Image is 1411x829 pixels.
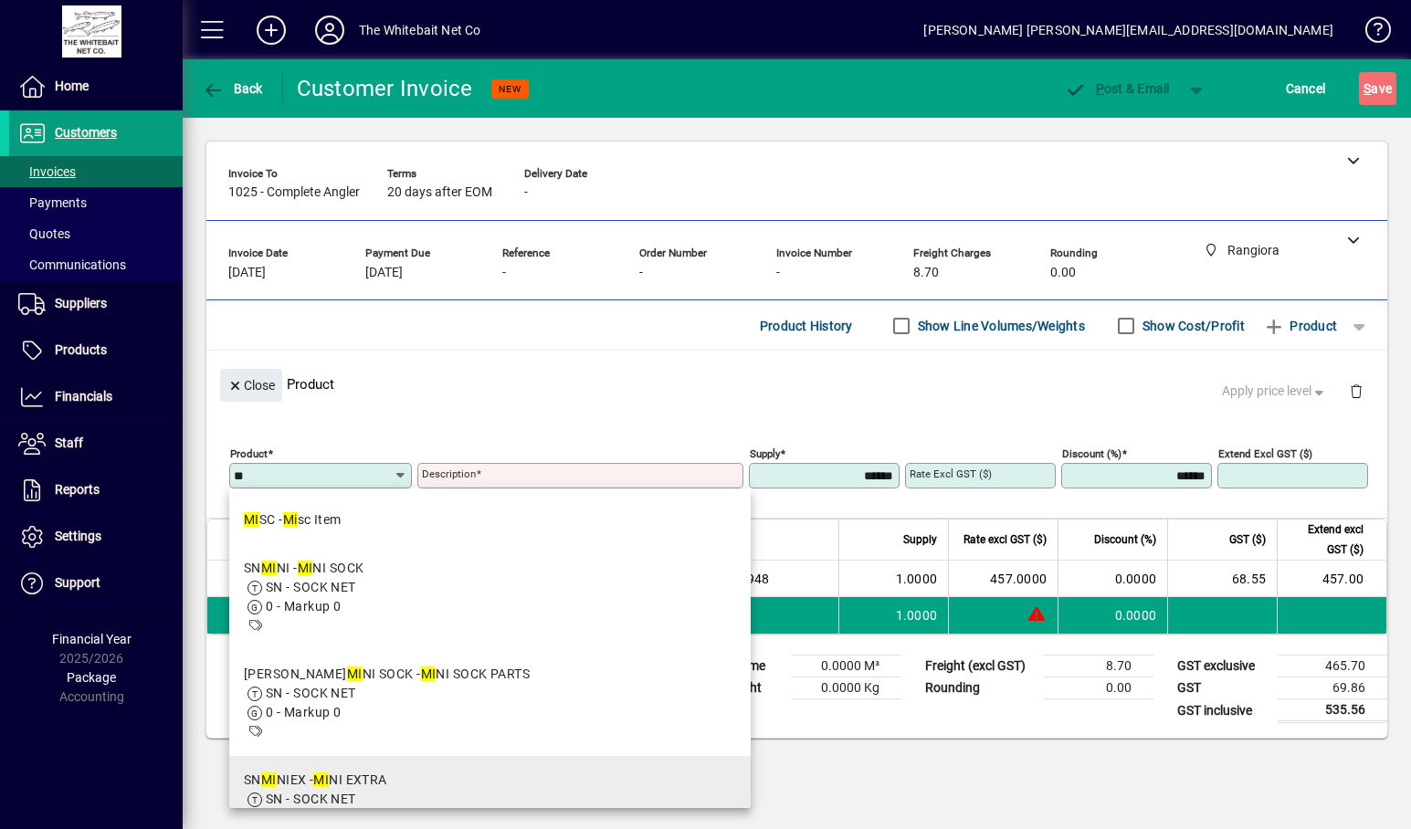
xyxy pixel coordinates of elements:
[244,665,530,684] div: [PERSON_NAME] NI SOCK - NI SOCK PARTS
[960,570,1047,588] div: 457.0000
[55,575,100,590] span: Support
[1139,317,1245,335] label: Show Cost/Profit
[1218,447,1312,460] mat-label: Extend excl GST ($)
[55,342,107,357] span: Products
[502,266,506,280] span: -
[266,686,356,700] span: SN - SOCK NET
[792,656,901,677] td: 0.0000 M³
[1215,375,1335,408] button: Apply price level
[1044,656,1153,677] td: 8.70
[202,81,263,96] span: Back
[1168,699,1278,722] td: GST inclusive
[1359,72,1396,105] button: Save
[923,16,1333,45] div: [PERSON_NAME] [PERSON_NAME][EMAIL_ADDRESS][DOMAIN_NAME]
[1096,81,1104,96] span: P
[1334,383,1378,399] app-page-header-button: Delete
[9,64,183,110] a: Home
[229,650,751,756] mat-option: MARY MINI SOCK - MINI SOCK PARTS
[18,257,126,272] span: Communications
[422,467,476,480] mat-label: Description
[67,670,116,685] span: Package
[760,311,853,341] span: Product History
[9,156,183,187] a: Invoices
[228,266,266,280] span: [DATE]
[365,266,403,280] span: [DATE]
[52,632,132,646] span: Financial Year
[220,369,282,402] button: Close
[18,195,87,210] span: Payments
[1168,677,1278,699] td: GST
[9,467,183,513] a: Reports
[499,83,521,95] span: NEW
[913,266,939,280] span: 8.70
[1058,597,1167,634] td: 0.0000
[266,599,341,614] span: 0 - Markup 0
[297,74,473,103] div: Customer Invoice
[244,512,259,527] em: MI
[206,351,1387,417] div: Product
[1364,81,1371,96] span: S
[55,125,117,140] span: Customers
[639,266,643,280] span: -
[753,310,860,342] button: Product History
[229,544,751,650] mat-option: SNMINI - MINI SOCK
[55,529,101,543] span: Settings
[776,266,780,280] span: -
[903,530,937,550] span: Supply
[1229,530,1266,550] span: GST ($)
[216,376,287,393] app-page-header-button: Close
[359,16,481,45] div: The Whitebait Net Co
[298,561,313,575] em: MI
[9,561,183,606] a: Support
[9,218,183,249] a: Quotes
[55,482,100,497] span: Reports
[55,296,107,310] span: Suppliers
[228,185,360,200] span: 1025 - Complete Angler
[9,328,183,373] a: Products
[916,656,1044,677] td: Freight (excl GST)
[1058,561,1167,597] td: 0.0000
[300,14,359,47] button: Profile
[244,771,387,790] div: SN NIEX - NI EXTRA
[1055,72,1179,105] button: Post & Email
[1286,74,1326,103] span: Cancel
[896,570,938,588] span: 1.0000
[9,187,183,218] a: Payments
[266,705,341,719] span: 0 - Markup 0
[1062,447,1121,460] mat-label: Discount (%)
[9,281,183,327] a: Suppliers
[1044,677,1153,699] td: 0.00
[1352,4,1388,63] a: Knowledge Base
[750,447,780,460] mat-label: Supply
[55,79,89,93] span: Home
[421,666,437,681] em: MI
[896,606,938,624] span: 1.0000
[283,512,298,527] em: Mi
[244,510,342,530] div: SC - sc Item
[230,447,268,460] mat-label: Product
[1168,656,1278,677] td: GST exclusive
[347,666,363,681] em: MI
[1278,699,1387,722] td: 535.56
[244,559,363,578] div: SN NI - NI SOCK
[9,249,183,280] a: Communications
[261,772,277,787] em: MI
[266,792,356,806] span: SN - SOCK NET
[1278,656,1387,677] td: 465.70
[1167,561,1277,597] td: 68.55
[1364,74,1392,103] span: ave
[261,561,277,575] em: MI
[387,185,492,200] span: 20 days after EOM
[916,677,1044,699] td: Rounding
[524,185,528,200] span: -
[792,677,901,699] td: 0.0000 Kg
[1334,369,1378,413] button: Delete
[1278,677,1387,699] td: 69.86
[1222,382,1328,401] span: Apply price level
[55,389,112,404] span: Financials
[266,580,356,594] span: SN - SOCK NET
[963,530,1047,550] span: Rate excl GST ($)
[910,467,992,480] mat-label: Rate excl GST ($)
[914,317,1085,335] label: Show Line Volumes/Weights
[1289,519,1364,560] span: Extend excl GST ($)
